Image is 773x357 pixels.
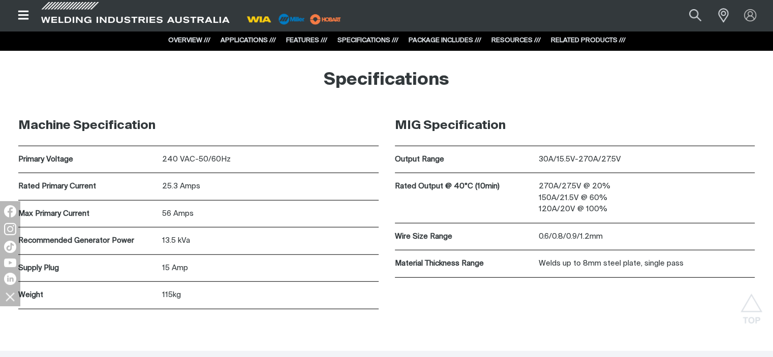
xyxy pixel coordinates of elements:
p: Output Range [395,154,534,166]
img: Instagram [4,223,16,235]
p: 115kg [162,289,378,301]
p: 30A/15.5V-270A/27.5V [539,154,755,166]
p: Rated Primary Current [18,181,157,192]
p: Weight [18,289,157,301]
a: RELATED PRODUCTS /// [551,37,626,44]
a: OVERVIEW /// [168,37,210,44]
p: Recommended Generator Power [18,235,157,247]
input: Product name or item number... [665,4,713,27]
p: 56 Amps [162,208,378,220]
h2: Specifications [8,69,765,91]
img: LinkedIn [4,273,16,285]
p: 240 VAC-50/60Hz [162,154,378,166]
p: Welds up to 8mm steel plate, single pass [539,258,755,270]
img: Facebook [4,205,16,217]
h3: MIG Specification [395,118,755,134]
p: Primary Voltage [18,154,157,166]
h3: Machine Specification [18,118,379,134]
p: Wire Size Range [395,231,534,243]
a: FEATURES /// [286,37,327,44]
a: SPECIFICATIONS /// [337,37,398,44]
p: 270A/27.5V @ 20% 150A/21.5V @ 60% 120A/20V @ 100% [539,181,755,215]
img: hide socials [2,288,19,305]
p: Rated Output @ 40°C (10min) [395,181,534,192]
a: APPLICATIONS /// [221,37,276,44]
a: PACKAGE INCLUDES /// [409,37,481,44]
p: Material Thickness Range [395,258,534,270]
a: miller [307,15,344,23]
p: 15 Amp [162,263,378,274]
img: miller [307,12,344,27]
img: YouTube [4,258,16,267]
button: Scroll to top [740,294,763,316]
img: TikTok [4,241,16,253]
p: 13.5 kVa [162,235,378,247]
a: RESOURCES /// [491,37,541,44]
button: Search products [678,4,713,27]
p: Max Primary Current [18,208,157,220]
p: Supply Plug [18,263,157,274]
p: 0.6/0.8/0.9/1.2mm [539,231,755,243]
p: 25.3 Amps [162,181,378,192]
